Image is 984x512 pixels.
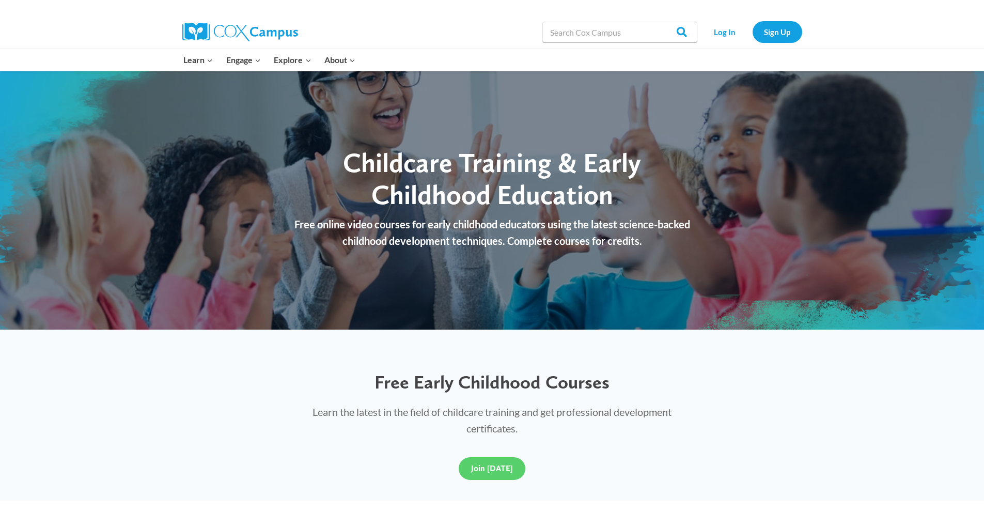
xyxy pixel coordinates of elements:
a: Sign Up [753,21,802,42]
span: Explore [274,53,311,67]
nav: Primary Navigation [177,49,362,71]
span: Learn [183,53,213,67]
span: About [324,53,355,67]
img: Cox Campus [182,23,298,41]
span: Childcare Training & Early Childhood Education [343,146,641,211]
p: Learn the latest in the field of childcare training and get professional development certificates. [292,404,692,437]
a: Log In [702,21,747,42]
span: Join [DATE] [471,463,513,473]
span: Engage [226,53,261,67]
nav: Secondary Navigation [702,21,802,42]
span: Free Early Childhood Courses [374,371,610,393]
a: Join [DATE] [459,457,525,480]
p: Free online video courses for early childhood educators using the latest science-backed childhood... [283,216,701,249]
input: Search Cox Campus [542,22,697,42]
